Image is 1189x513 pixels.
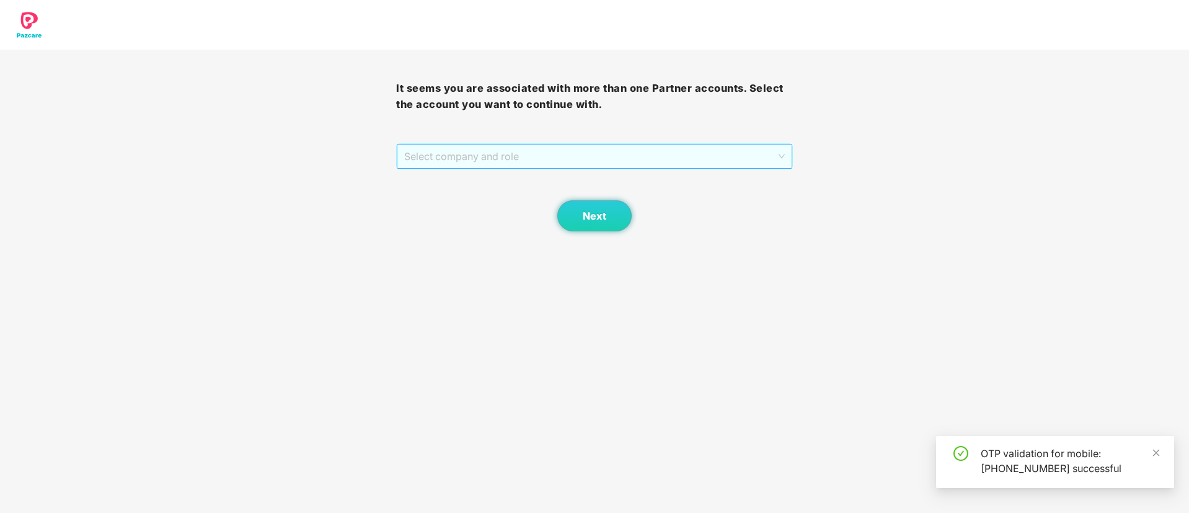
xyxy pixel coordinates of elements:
[981,446,1159,476] div: OTP validation for mobile: [PHONE_NUMBER] successful
[1152,448,1160,457] span: close
[557,200,632,231] button: Next
[953,446,968,461] span: check-circle
[583,210,606,222] span: Next
[404,145,784,168] span: Select company and role
[396,81,792,112] h3: It seems you are associated with more than one Partner accounts. Select the account you want to c...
